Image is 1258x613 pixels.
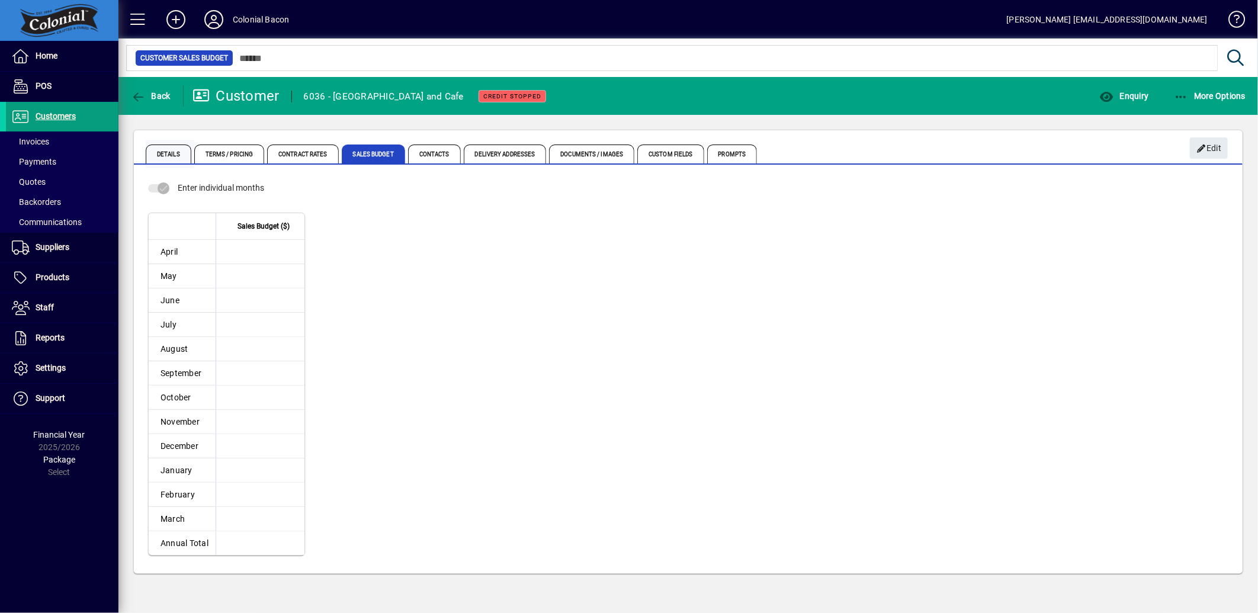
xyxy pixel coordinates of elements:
[195,9,233,30] button: Profile
[707,145,758,163] span: Prompts
[131,91,171,101] span: Back
[12,157,56,166] span: Payments
[1099,91,1148,101] span: Enquiry
[6,233,118,262] a: Suppliers
[36,393,65,403] span: Support
[149,337,216,361] td: August
[637,145,704,163] span: Custom Fields
[6,293,118,323] a: Staff
[12,177,46,187] span: Quotes
[6,192,118,212] a: Backorders
[36,81,52,91] span: POS
[36,111,76,121] span: Customers
[149,458,216,483] td: January
[36,333,65,342] span: Reports
[12,197,61,207] span: Backorders
[267,145,338,163] span: Contract Rates
[36,272,69,282] span: Products
[6,354,118,383] a: Settings
[140,52,228,64] span: Customer Sales Budget
[304,87,464,106] div: 6036 - [GEOGRAPHIC_DATA] and Cafe
[192,86,280,105] div: Customer
[12,217,82,227] span: Communications
[6,384,118,413] a: Support
[149,434,216,458] td: December
[157,9,195,30] button: Add
[6,152,118,172] a: Payments
[483,92,541,100] span: Credit Stopped
[1190,137,1228,159] button: Edit
[1220,2,1243,41] a: Knowledge Base
[118,85,184,107] app-page-header-button: Back
[194,145,265,163] span: Terms / Pricing
[149,410,216,434] td: November
[1196,139,1222,158] span: Edit
[233,10,289,29] div: Colonial Bacon
[238,220,290,233] span: Sales Budget ($)
[149,507,216,531] td: March
[34,430,85,439] span: Financial Year
[408,145,461,163] span: Contacts
[6,263,118,293] a: Products
[128,85,174,107] button: Back
[149,240,216,264] td: April
[43,455,75,464] span: Package
[149,361,216,386] td: September
[6,72,118,101] a: POS
[149,386,216,410] td: October
[178,183,264,192] span: Enter individual months
[1174,91,1246,101] span: More Options
[149,483,216,507] td: February
[1171,85,1249,107] button: More Options
[36,242,69,252] span: Suppliers
[6,323,118,353] a: Reports
[149,264,216,288] td: May
[6,212,118,232] a: Communications
[149,288,216,313] td: June
[464,145,547,163] span: Delivery Addresses
[1007,10,1208,29] div: [PERSON_NAME] [EMAIL_ADDRESS][DOMAIN_NAME]
[549,145,634,163] span: Documents / Images
[36,51,57,60] span: Home
[12,137,49,146] span: Invoices
[149,313,216,337] td: July
[6,172,118,192] a: Quotes
[1096,85,1151,107] button: Enquiry
[6,41,118,71] a: Home
[6,131,118,152] a: Invoices
[36,303,54,312] span: Staff
[342,145,405,163] span: Sales Budget
[36,363,66,373] span: Settings
[149,531,216,555] td: Annual Total
[146,145,191,163] span: Details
